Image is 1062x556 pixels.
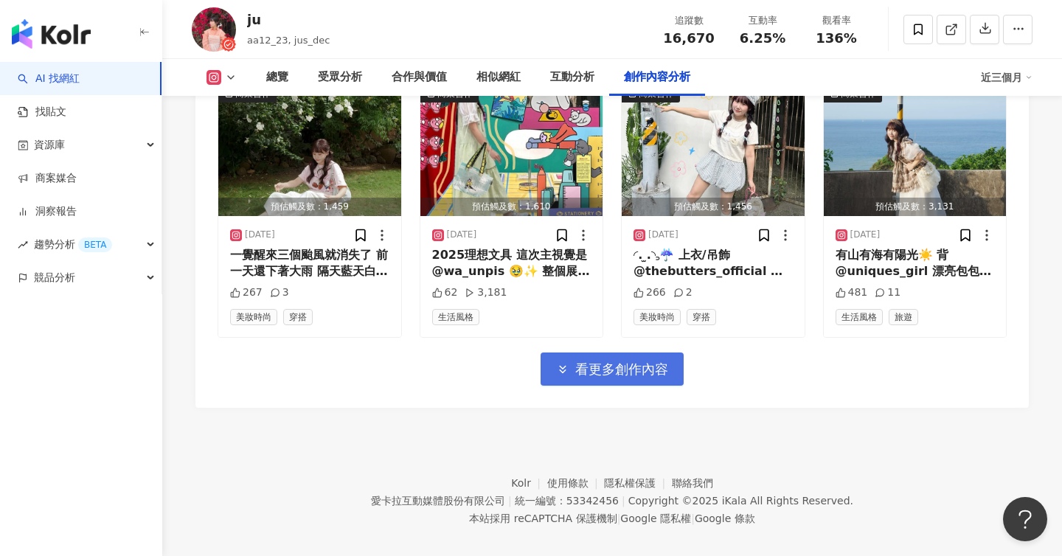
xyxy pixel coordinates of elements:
[981,66,1032,89] div: 近三個月
[622,85,805,216] img: post-image
[34,128,65,161] span: 資源庫
[695,512,755,524] a: Google 條款
[34,261,75,294] span: 競品分析
[550,69,594,86] div: 互動分析
[617,512,621,524] span: |
[371,495,505,507] div: 愛卡拉互動媒體股份有限公司
[547,477,605,489] a: 使用條款
[18,204,77,219] a: 洞察報告
[266,69,288,86] div: 總覽
[889,309,918,325] span: 旅遊
[230,285,263,300] div: 267
[850,229,881,241] div: [DATE]
[824,85,1007,216] img: post-image
[447,229,477,241] div: [DATE]
[620,512,691,524] a: Google 隱私權
[663,30,714,46] span: 16,670
[476,69,521,86] div: 相似網紅
[624,69,690,86] div: 創作內容分析
[836,247,995,280] div: 有山有海有陽光☀️ 背 @uniques_girl 漂亮包包出門 忍不住拍了好多張照片( ⸝⸝⸝ʚ̴̶̷̆ωʚ̴̶̷̆⸝⸝) 順便跟你們分享uniques girl POP-UP資訊 《POP-...
[508,495,512,507] span: |
[318,69,362,86] div: 受眾分析
[245,229,275,241] div: [DATE]
[18,240,28,250] span: rise
[622,85,805,216] button: 商業合作預估觸及數：1,456
[687,309,716,325] span: 穿搭
[34,228,112,261] span: 趨勢分析
[247,35,330,46] span: aa12_23, jus_dec
[392,69,447,86] div: 合作與價值
[1003,497,1047,541] iframe: Help Scout Beacon - Open
[511,477,546,489] a: Kolr
[604,477,672,489] a: 隱私權保護
[230,247,389,280] div: 一覺醒來三個颱風就消失了 前一天還下著大雨 隔天藍天白雲真的十分幸運☺️ @meierq & @klassicglobal 夏日旅行企劃🏖️ 推出可折疊的輕量墨鏡 收納好方便 空氣鼻墊戴久也不會...
[218,85,401,216] img: post-image
[420,198,603,216] div: 預估觸及數：1,610
[432,247,591,280] div: 2025理想文具 這次主視覺是 @wa_unpis 🥹✨ 整個展區總共有500坪11個品牌 真的可以逛好逛滿 每一個品牌都很精彩 結果只拍了自己私心最愛 其他就讓你們自己親自去享受吧！ 還有專屬...
[12,19,91,49] img: logo
[672,477,713,489] a: 聯絡我們
[247,10,330,29] div: ju
[420,85,603,216] button: 商業合作預估觸及數：1,610
[673,285,693,300] div: 2
[824,198,1007,216] div: 預估觸及數：3,131
[648,229,678,241] div: [DATE]
[628,495,853,507] div: Copyright © 2025 All Rights Reserved.
[622,198,805,216] div: 預估觸及數：1,456
[824,85,1007,216] button: 商業合作預估觸及數：3,131
[541,352,684,386] button: 看更多創作內容
[432,285,458,300] div: 62
[192,7,236,52] img: KOL Avatar
[740,31,785,46] span: 6.25%
[808,13,864,28] div: 觀看率
[515,495,619,507] div: 統一編號：53342456
[230,309,277,325] span: 美妝時尚
[634,285,666,300] div: 266
[270,285,289,300] div: 3
[18,72,80,86] a: searchAI 找網紅
[816,31,857,46] span: 136%
[634,309,681,325] span: 美妝時尚
[661,13,717,28] div: 追蹤數
[218,198,401,216] div: 預估觸及數：1,459
[691,512,695,524] span: |
[465,285,507,300] div: 3,181
[622,495,625,507] span: |
[575,361,668,378] span: 看更多創作內容
[875,285,900,300] div: 11
[283,309,313,325] span: 穿搭
[836,285,868,300] div: 481
[18,105,66,119] a: 找貼文
[420,85,603,216] img: post-image
[218,85,401,216] button: 商業合作預估觸及數：1,459
[469,510,754,527] span: 本站採用 reCAPTCHA 保護機制
[18,171,77,186] a: 商案媒合
[78,237,112,252] div: BETA
[634,247,793,280] div: ◜. ̫.◝꜆☔️ 上衣/吊飾 @thebutters_official 褲子 @pazzo #thebutters奶油家族 #奶油家族大耳狗 #pazzo #365DaysWithPazzo ...
[836,309,883,325] span: 生活風格
[432,309,479,325] span: 生活風格
[722,495,747,507] a: iKala
[735,13,791,28] div: 互動率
